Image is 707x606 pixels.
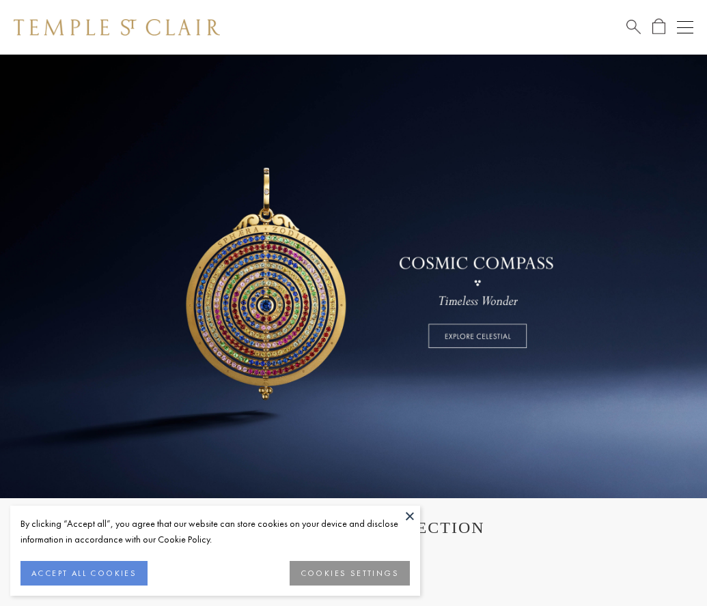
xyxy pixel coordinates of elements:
img: Temple St. Clair [14,19,220,35]
a: Search [626,18,641,35]
a: Open Shopping Bag [652,18,665,35]
button: COOKIES SETTINGS [290,561,410,586]
button: Open navigation [677,19,693,35]
button: ACCEPT ALL COOKIES [20,561,148,586]
div: By clicking “Accept all”, you agree that our website can store cookies on your device and disclos... [20,516,410,547]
